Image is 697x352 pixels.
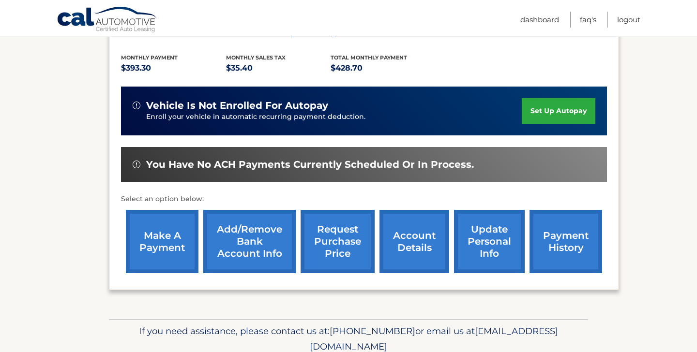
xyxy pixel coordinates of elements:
[330,325,415,337] span: [PHONE_NUMBER]
[617,12,640,28] a: Logout
[133,102,140,109] img: alert-white.svg
[301,210,375,273] a: request purchase price
[121,193,607,205] p: Select an option below:
[121,54,178,61] span: Monthly Payment
[146,159,474,171] span: You have no ACH payments currently scheduled or in process.
[522,98,595,124] a: set up autopay
[203,210,296,273] a: Add/Remove bank account info
[226,54,286,61] span: Monthly sales Tax
[121,61,226,75] p: $393.30
[57,6,158,34] a: Cal Automotive
[331,61,436,75] p: $428.70
[530,210,602,273] a: payment history
[146,100,328,112] span: vehicle is not enrolled for autopay
[133,161,140,168] img: alert-white.svg
[454,210,525,273] a: update personal info
[126,210,198,273] a: make a payment
[580,12,596,28] a: FAQ's
[520,12,559,28] a: Dashboard
[331,54,407,61] span: Total Monthly Payment
[379,210,449,273] a: account details
[226,61,331,75] p: $35.40
[146,112,522,122] p: Enroll your vehicle in automatic recurring payment deduction.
